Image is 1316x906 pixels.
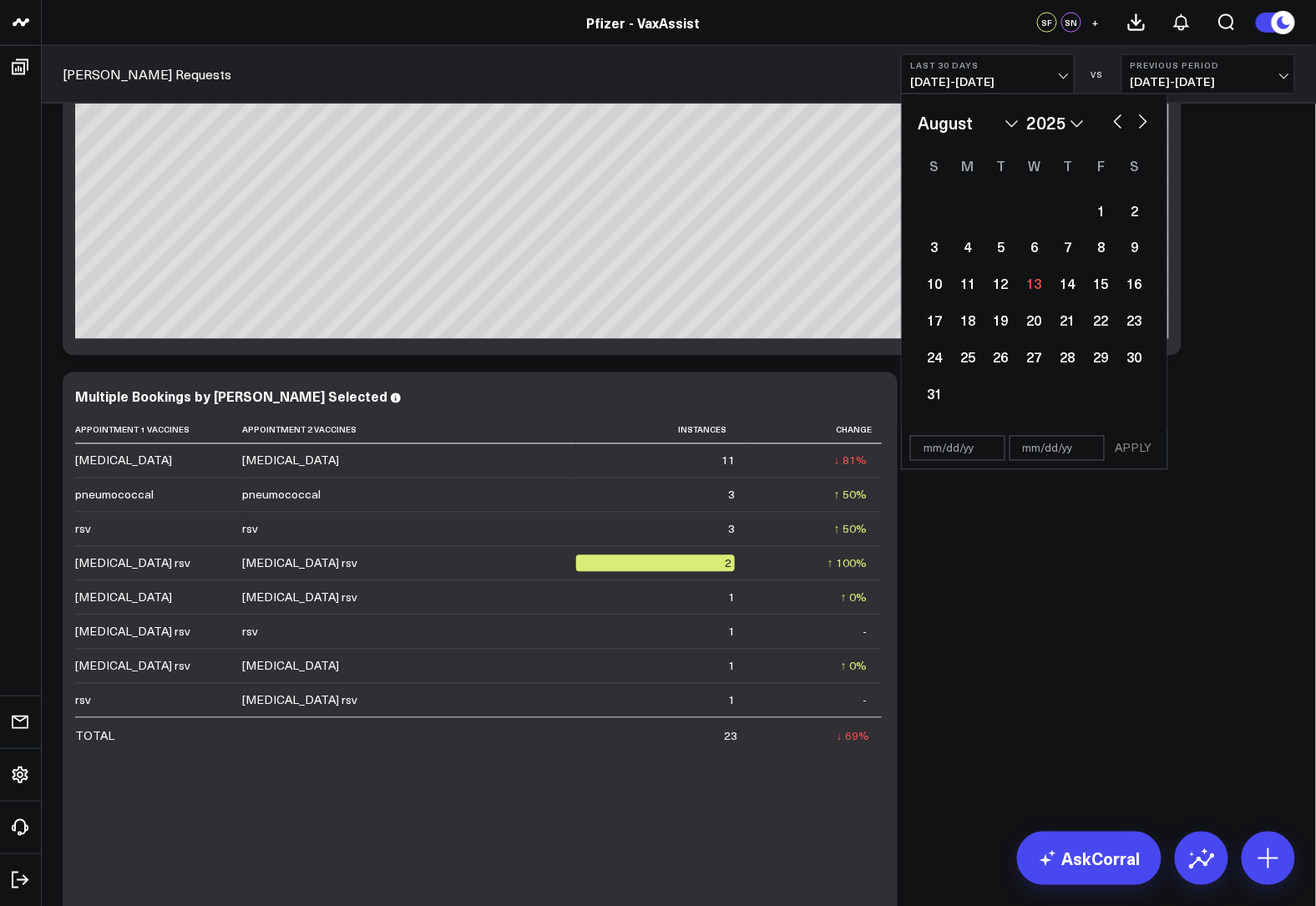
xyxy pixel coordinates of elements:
div: pneumococcal [75,487,154,504]
div: 11 [721,453,735,469]
div: ↑ 0% [841,658,867,675]
input: mm/dd/yy [1010,436,1105,461]
div: TOTAL [75,728,114,745]
button: + [1086,13,1106,33]
div: [MEDICAL_DATA] rsv [75,555,190,572]
div: Tuesday [984,152,1018,179]
div: Monday [951,152,984,179]
div: rsv [75,692,91,709]
a: AskCorral [1017,832,1162,885]
div: - [863,624,867,640]
div: SF [1037,13,1057,33]
div: [MEDICAL_DATA] [75,453,172,469]
span: [DATE] - [DATE] [1131,75,1286,89]
div: 1 [728,590,735,606]
div: Wednesday [1018,152,1051,179]
th: Instances [576,417,750,444]
div: ↑ 50% [834,521,867,538]
div: [MEDICAL_DATA] rsv [75,658,190,675]
th: Appointment 2 Vaccines [242,417,576,444]
div: 1 [728,624,735,640]
div: [MEDICAL_DATA] [242,658,339,675]
div: ↑ 0% [841,590,867,606]
input: mm/dd/yy [910,436,1005,461]
div: Saturday [1118,152,1151,179]
a: [PERSON_NAME] Requests [63,65,231,84]
div: Friday [1085,152,1118,179]
button: Last 30 Days[DATE]-[DATE] [901,54,1075,94]
button: APPLY [1109,436,1159,461]
div: Thursday [1051,152,1085,179]
div: Sunday [918,152,951,179]
div: [MEDICAL_DATA] rsv [75,624,190,640]
div: ↑ 50% [834,487,867,504]
div: - [863,692,867,709]
div: rsv [242,624,258,640]
div: 1 [728,692,735,709]
b: Last 30 Days [910,60,1065,70]
th: Change [750,417,882,444]
div: rsv [75,521,91,538]
div: [MEDICAL_DATA] [242,453,339,469]
div: [MEDICAL_DATA] [75,590,172,606]
div: Multiple Bookings by [PERSON_NAME] Selected [75,387,387,406]
button: Previous Period[DATE]-[DATE] [1121,54,1295,94]
div: SN [1061,13,1081,33]
div: [MEDICAL_DATA] rsv [242,590,357,606]
div: [MEDICAL_DATA] rsv [242,692,357,709]
div: 2 [576,555,735,572]
span: + [1092,17,1100,28]
div: 23 [724,728,737,745]
a: Pfizer - VaxAssist [587,13,701,32]
div: pneumococcal [242,487,321,504]
div: rsv [242,521,258,538]
b: Previous Period [1131,60,1286,70]
th: Appointment 1 Vaccines [75,417,242,444]
div: ↑ 100% [828,555,867,572]
div: 3 [728,487,735,504]
div: ↓ 81% [834,453,867,469]
div: VS [1083,69,1113,79]
div: [MEDICAL_DATA] rsv [242,555,357,572]
div: ↓ 69% [837,728,869,745]
div: 3 [728,521,735,538]
div: 1 [728,658,735,675]
span: [DATE] - [DATE] [910,75,1065,89]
